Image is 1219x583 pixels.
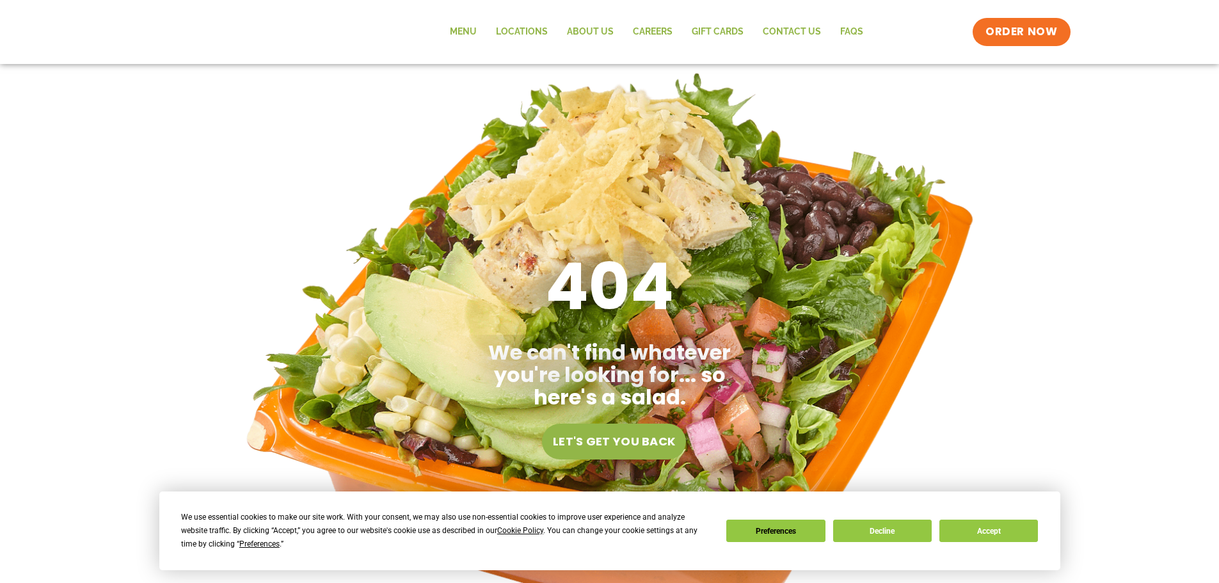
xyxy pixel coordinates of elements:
[726,520,825,542] button: Preferences
[440,17,873,47] nav: Menu
[939,520,1038,542] button: Accept
[440,17,486,47] a: Menu
[553,435,675,449] span: Let's get you back
[831,17,873,47] a: FAQs
[542,424,686,459] a: Let's get you back
[239,539,280,548] span: Preferences
[181,511,711,551] div: We use essential cookies to make our site work. With your consent, we may also use non-essential ...
[623,17,682,47] a: Careers
[557,17,623,47] a: About Us
[833,520,932,542] button: Decline
[682,17,753,47] a: GIFT CARDS
[985,24,1057,40] span: ORDER NOW
[456,252,763,322] h1: 404
[463,341,757,409] h2: We can't find whatever you're looking for... so here's a salad.
[486,17,557,47] a: Locations
[497,526,543,535] span: Cookie Policy
[149,6,341,58] img: new-SAG-logo-768×292
[973,18,1070,46] a: ORDER NOW
[159,491,1060,570] div: Cookie Consent Prompt
[753,17,831,47] a: Contact Us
